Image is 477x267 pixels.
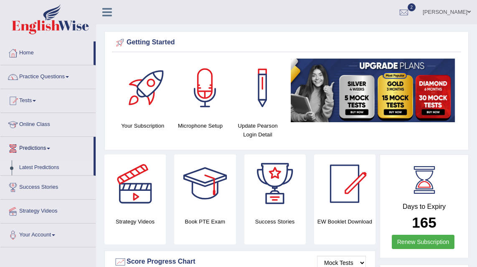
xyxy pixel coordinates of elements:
a: Tests [0,89,96,110]
h4: Days to Expiry [389,203,459,211]
a: Predictions [0,137,94,158]
a: Online Class [0,113,96,134]
h4: Microphone Setup [176,121,225,130]
a: Strategy Videos [0,200,96,221]
h4: Success Stories [244,217,306,226]
a: Success Stories [0,176,96,197]
img: small5.jpg [291,59,455,122]
a: Renew Subscription [392,235,455,249]
div: Getting Started [114,36,459,49]
a: Practice Questions [0,65,96,86]
a: Home [0,41,94,62]
h4: Update Pearson Login Detail [233,121,282,139]
h4: Book PTE Exam [174,217,236,226]
a: Latest Predictions [15,160,94,175]
h4: Your Subscription [118,121,167,130]
h4: Strategy Videos [104,217,166,226]
b: 165 [412,214,436,231]
span: 2 [408,3,416,11]
h4: EW Booklet Download [314,217,376,226]
a: Your Account [0,223,96,244]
